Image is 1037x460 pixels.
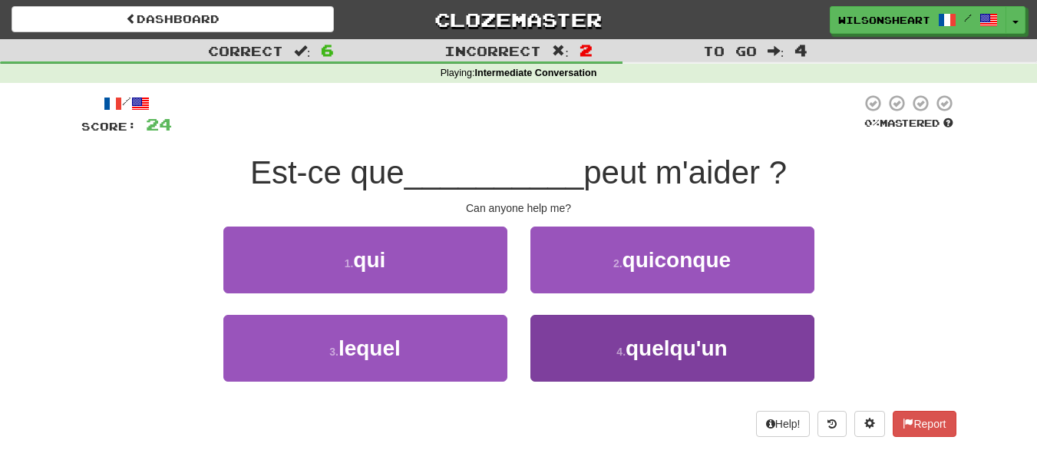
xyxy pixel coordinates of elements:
[616,346,626,358] small: 4 .
[208,43,283,58] span: Correct
[12,6,334,32] a: Dashboard
[357,6,679,33] a: Clozemaster
[321,41,334,59] span: 6
[964,12,972,23] span: /
[474,68,596,78] strong: Intermediate Conversation
[250,154,405,190] span: Est-ce que
[830,6,1006,34] a: wilsonsheart /
[613,257,623,270] small: 2 .
[794,41,807,59] span: 4
[838,13,930,27] span: wilsonsheart
[405,154,584,190] span: __________
[893,411,956,437] button: Report
[444,43,541,58] span: Incorrect
[345,257,354,270] small: 1 .
[329,346,339,358] small: 3 .
[583,154,787,190] span: peut m'aider ?
[861,117,956,131] div: Mastered
[81,200,956,216] div: Can anyone help me?
[817,411,847,437] button: Round history (alt+y)
[864,117,880,129] span: 0 %
[768,45,784,58] span: :
[703,43,757,58] span: To go
[223,227,507,293] button: 1.qui
[552,45,569,58] span: :
[353,248,385,272] span: qui
[530,315,814,382] button: 4.quelqu'un
[146,114,172,134] span: 24
[81,120,137,133] span: Score:
[339,336,401,360] span: lequel
[223,315,507,382] button: 3.lequel
[81,94,172,113] div: /
[623,248,732,272] span: quiconque
[580,41,593,59] span: 2
[626,336,728,360] span: quelqu'un
[756,411,811,437] button: Help!
[294,45,311,58] span: :
[530,227,814,293] button: 2.quiconque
